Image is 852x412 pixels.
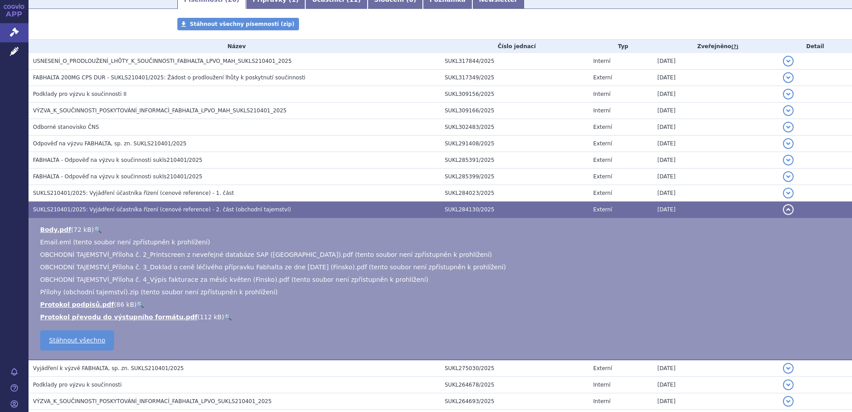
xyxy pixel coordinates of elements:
[653,119,778,136] td: [DATE]
[593,365,612,371] span: Externí
[33,365,184,371] span: Vyjádření k výzvě FABHALTA, sp. zn. SUKLS210401/2025
[33,173,202,180] span: FABHALTA - Odpověď na výzvu k součinnosti sukls210401/2025
[40,276,428,283] span: OBCHODNÍ TAJEMSTVÍ_Příloha č. 4_Výpis fakturace za měsíc květen (Finsko).pdf (tento soubor není z...
[593,91,610,97] span: Interní
[440,119,589,136] td: SUKL302483/2025
[40,239,210,246] span: Email.eml (tento soubor není zpřístupněn k prohlížení)
[33,58,292,64] span: USNESENÍ_O_PRODLOUŽENÍ_LHŮTY_K_SOUČINNOSTI_FABHALTA_LPVO_MAH_SUKLS210401_2025
[440,53,589,70] td: SUKL317844/2025
[190,21,295,27] span: Stáhnout všechny písemnosti (zip)
[653,377,778,393] td: [DATE]
[33,398,272,404] span: VÝZVA_K_SOUČINNOSTI_POSKYTOVÁNÍ_INFORMACÍ_FABHALTA_LPVO_SUKLS210401_2025
[40,300,843,309] li: ( )
[40,225,843,234] li: ( )
[440,152,589,169] td: SUKL285391/2025
[653,393,778,410] td: [DATE]
[33,91,127,97] span: Podklady pro výzvu k součinnosti II
[136,301,144,308] a: 🔍
[653,360,778,377] td: [DATE]
[440,103,589,119] td: SUKL309166/2025
[440,70,589,86] td: SUKL317349/2025
[783,72,794,83] button: detail
[440,136,589,152] td: SUKL291408/2025
[440,40,589,53] th: Číslo jednací
[33,107,287,114] span: VÝZVA_K_SOUČINNOSTI_POSKYTOVÁNÍ_INFORMACÍ_FABHALTA_LPVO_MAH_SUKLS210401_2025
[593,398,610,404] span: Interní
[40,330,114,350] a: Stáhnout všechno
[40,264,506,271] span: OBCHODNÍ TAJEMSTVÍ_Příloha č. 3_Doklad o ceně léčivého přípravku Fabhalta ze dne [DATE] (Finsko)....
[653,169,778,185] td: [DATE]
[783,363,794,374] button: detail
[593,140,612,147] span: Externí
[783,204,794,215] button: detail
[33,382,122,388] span: Podklady pro výzvu k součinnosti
[593,74,612,81] span: Externí
[33,140,186,147] span: Odpověď na výzvu FABHALTA, sp. zn. SUKLS210401/2025
[40,251,492,258] span: OBCHODNÍ TAJEMSTVÍ_Příloha č. 2_Printscreen z neveřejné databáze SAP ([GEOGRAPHIC_DATA]).pdf (ten...
[177,18,299,30] a: Stáhnout všechny písemnosti (zip)
[783,396,794,407] button: detail
[783,171,794,182] button: detail
[783,155,794,165] button: detail
[40,301,114,308] a: Protokol podpisů.pdf
[653,136,778,152] td: [DATE]
[33,157,202,163] span: FABHALTA - Odpověď na výzvu k součinnosti sukls210401/2025
[731,44,738,50] abbr: (?)
[440,86,589,103] td: SUKL309156/2025
[653,103,778,119] td: [DATE]
[440,202,589,218] td: SUKL284130/2025
[653,53,778,70] td: [DATE]
[40,313,197,321] a: Protokol převodu do výstupního formátu.pdf
[116,301,134,308] span: 86 kB
[653,70,778,86] td: [DATE]
[589,40,653,53] th: Typ
[783,105,794,116] button: detail
[40,313,843,321] li: ( )
[40,288,278,296] span: Přílohy (obchodní tajemství).zip (tento soubor není zpřístupněn k prohlížení)
[33,74,305,81] span: FABHALTA 200MG CPS DUR - SUKLS210401/2025: Žádost o prodloužení lhůty k poskytnutí součinnosti
[440,185,589,202] td: SUKL284023/2025
[94,226,102,233] a: 🔍
[653,86,778,103] td: [DATE]
[783,56,794,66] button: detail
[783,122,794,132] button: detail
[593,173,612,180] span: Externí
[783,138,794,149] button: detail
[33,190,234,196] span: SUKLS210401/2025: Vyjádření účastníka řízení (cenové reference) - 1. část
[653,152,778,169] td: [DATE]
[778,40,852,53] th: Detail
[593,58,610,64] span: Interní
[224,313,232,321] a: 🔍
[593,206,612,213] span: Externí
[200,313,222,321] span: 112 kB
[783,379,794,390] button: detail
[29,40,440,53] th: Název
[593,157,612,163] span: Externí
[783,89,794,99] button: detail
[440,360,589,377] td: SUKL275030/2025
[653,40,778,53] th: Zveřejněno
[653,185,778,202] td: [DATE]
[440,393,589,410] td: SUKL264693/2025
[593,382,610,388] span: Interní
[440,169,589,185] td: SUKL285399/2025
[593,190,612,196] span: Externí
[783,188,794,198] button: detail
[593,124,612,130] span: Externí
[33,124,99,130] span: Odborné stanovisko ČNS
[593,107,610,114] span: Interní
[653,202,778,218] td: [DATE]
[40,226,71,233] a: Body.pdf
[33,206,291,213] span: SUKLS210401/2025: Vyjádření účastníka řízení (cenové reference) - 2. část (obchodní tajemství)
[74,226,91,233] span: 72 kB
[440,377,589,393] td: SUKL264678/2025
